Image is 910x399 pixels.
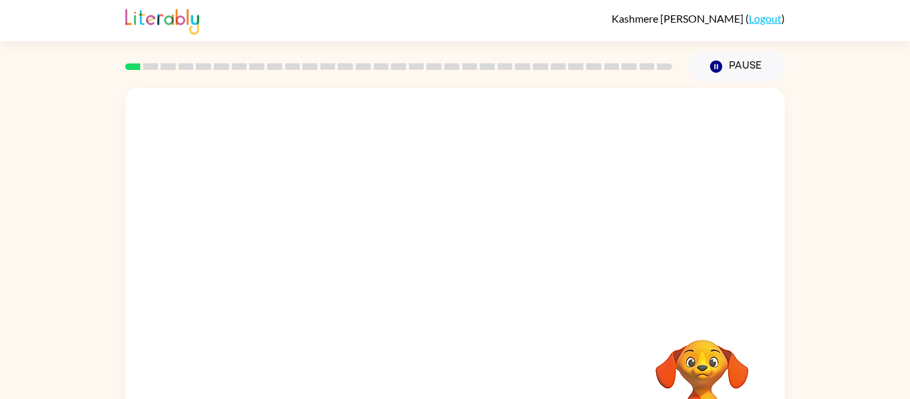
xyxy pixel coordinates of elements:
a: Logout [749,12,781,25]
button: Pause [688,51,785,82]
div: ( ) [612,12,785,25]
span: Kashmere [PERSON_NAME] [612,12,745,25]
img: Literably [125,5,199,35]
